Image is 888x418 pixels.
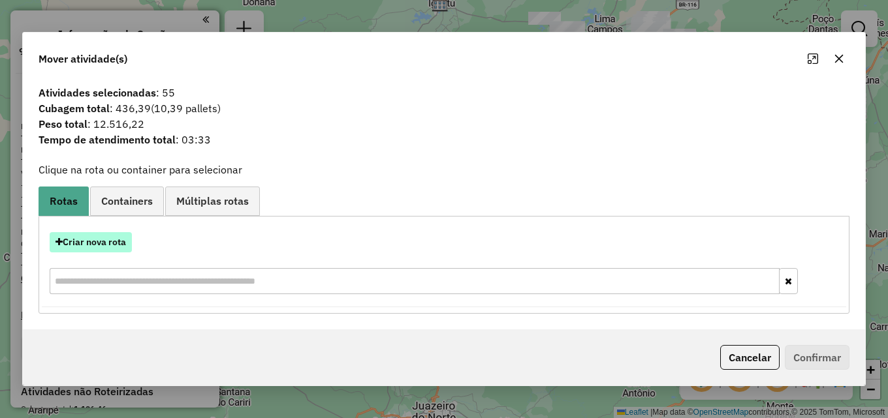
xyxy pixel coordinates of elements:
[31,85,857,100] span: : 55
[39,162,242,177] label: Clique na rota ou container para selecionar
[101,196,153,206] span: Containers
[802,48,823,69] button: Maximize
[39,86,156,99] strong: Atividades selecionadas
[31,132,857,147] span: : 03:33
[39,117,87,130] strong: Peso total
[50,232,132,252] button: Criar nova rota
[39,51,127,67] span: Mover atividade(s)
[31,100,857,116] span: : 436,39
[39,102,110,115] strong: Cubagem total
[176,196,249,206] span: Múltiplas rotas
[720,345,780,370] button: Cancelar
[50,196,78,206] span: Rotas
[39,133,176,146] strong: Tempo de atendimento total
[31,116,857,132] span: : 12.516,22
[151,102,221,115] span: (10,39 pallets)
